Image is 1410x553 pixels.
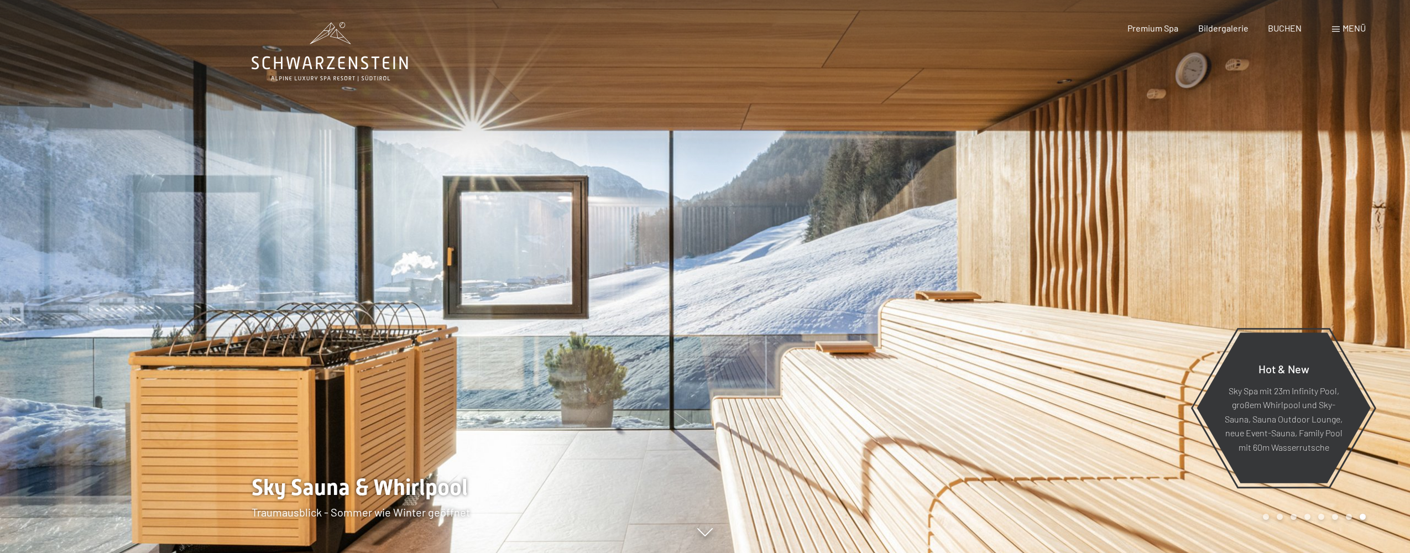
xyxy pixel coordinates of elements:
div: Carousel Pagination [1259,514,1366,520]
div: Carousel Page 7 [1346,514,1352,520]
p: Sky Spa mit 23m Infinity Pool, großem Whirlpool und Sky-Sauna, Sauna Outdoor Lounge, neue Event-S... [1224,383,1344,454]
div: Carousel Page 6 [1332,514,1338,520]
div: Carousel Page 1 [1263,514,1269,520]
a: BUCHEN [1268,23,1302,33]
div: Carousel Page 4 [1304,514,1310,520]
div: Carousel Page 8 (Current Slide) [1360,514,1366,520]
a: Premium Spa [1127,23,1178,33]
div: Carousel Page 5 [1318,514,1324,520]
div: Carousel Page 2 [1277,514,1283,520]
div: Carousel Page 3 [1291,514,1297,520]
a: Bildergalerie [1198,23,1249,33]
a: Hot & New Sky Spa mit 23m Infinity Pool, großem Whirlpool und Sky-Sauna, Sauna Outdoor Lounge, ne... [1196,332,1371,484]
span: Menü [1343,23,1366,33]
span: Hot & New [1258,362,1309,375]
